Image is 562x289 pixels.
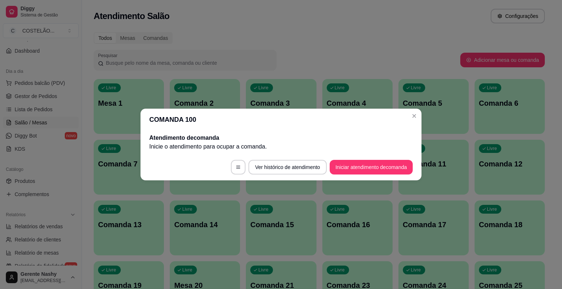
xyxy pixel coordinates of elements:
[248,160,326,174] button: Ver histórico de atendimento
[140,109,421,131] header: COMANDA 100
[408,110,420,122] button: Close
[330,160,413,174] button: Iniciar atendimento decomanda
[149,142,413,151] p: Inicie o atendimento para ocupar a comanda .
[149,134,413,142] h2: Atendimento de comanda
